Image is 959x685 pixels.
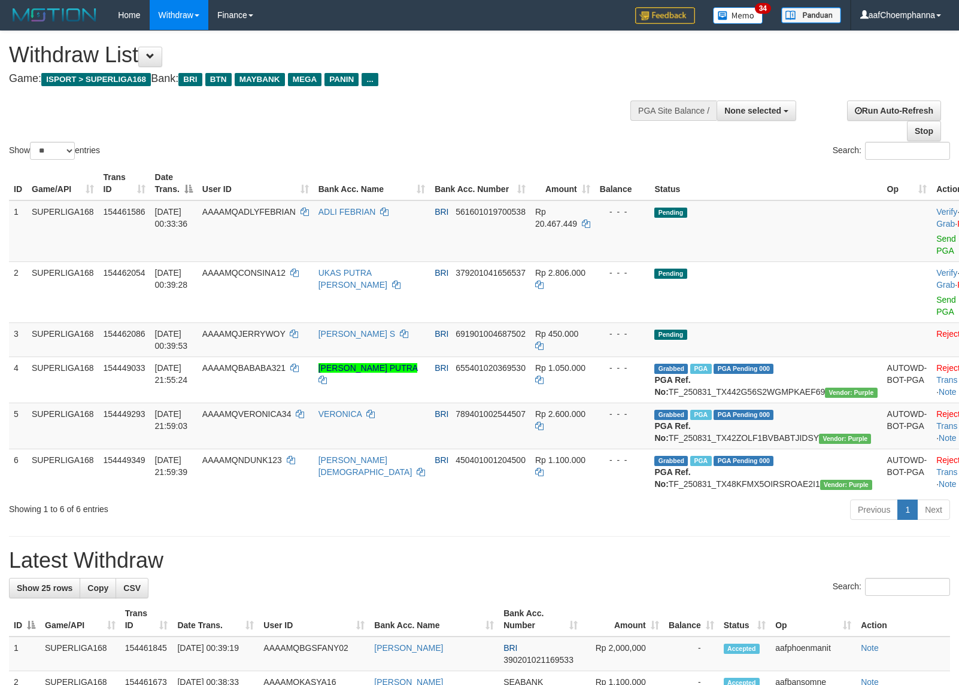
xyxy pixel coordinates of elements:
[318,207,376,217] a: ADLI FEBRIAN
[535,207,577,229] span: Rp 20.467.449
[318,329,395,339] a: [PERSON_NAME] S
[882,449,932,495] td: AUTOWD-BOT-PGA
[719,602,770,637] th: Status: activate to sort column ascending
[435,363,448,373] span: BRI
[456,268,526,278] span: Copy 379201041656537 to clipboard
[288,73,322,86] span: MEGA
[690,410,711,420] span: Marked by aafheankoy
[650,449,882,495] td: TF_250831_TX48KFMX5OIRSROAE2I1
[27,166,99,200] th: Game/API: activate to sort column ascending
[362,73,378,86] span: ...
[650,357,882,403] td: TF_250831_TX442G56S2WGMPKAEF69
[172,602,259,637] th: Date Trans.: activate to sort column ascending
[654,208,687,218] span: Pending
[535,329,578,339] span: Rp 450.000
[123,583,141,593] span: CSV
[850,500,898,520] a: Previous
[833,142,950,160] label: Search:
[202,455,282,465] span: AAAAMQNDUNK123
[120,637,173,671] td: 154461845
[456,455,526,465] span: Copy 450401001204500 to clipboard
[318,268,387,290] a: UKAS PUTRA [PERSON_NAME]
[939,387,957,397] a: Note
[690,456,711,466] span: Marked by aafheankoy
[9,200,27,262] td: 1
[155,207,188,229] span: [DATE] 00:33:36
[503,655,573,665] span: Copy 390201021169533 to clipboard
[654,375,690,397] b: PGA Ref. No:
[664,602,719,637] th: Balance: activate to sort column ascending
[882,357,932,403] td: AUTOWD-BOT-PGA
[9,142,100,160] label: Show entries
[456,363,526,373] span: Copy 655401020369530 to clipboard
[9,73,627,85] h4: Game: Bank:
[503,643,517,653] span: BRI
[374,643,443,653] a: [PERSON_NAME]
[456,329,526,339] span: Copy 691901004687502 to clipboard
[104,329,145,339] span: 154462086
[120,602,173,637] th: Trans ID: activate to sort column ascending
[654,421,690,443] b: PGA Ref. No:
[17,583,72,593] span: Show 25 rows
[318,409,362,419] a: VERONICA
[820,480,872,490] span: Vendor URL: https://trx4.1velocity.biz
[9,403,27,449] td: 5
[259,637,369,671] td: AAAAMQBGSFANY02
[654,269,687,279] span: Pending
[314,166,430,200] th: Bank Acc. Name: activate to sort column ascending
[435,268,448,278] span: BRI
[435,207,448,217] span: BRI
[917,500,950,520] a: Next
[155,329,188,351] span: [DATE] 00:39:53
[9,357,27,403] td: 4
[499,602,582,637] th: Bank Acc. Number: activate to sort column ascending
[259,602,369,637] th: User ID: activate to sort column ascending
[717,101,796,121] button: None selected
[324,73,359,86] span: PANIN
[9,43,627,67] h1: Withdraw List
[318,455,412,477] a: [PERSON_NAME][DEMOGRAPHIC_DATA]
[27,357,99,403] td: SUPERLIGA168
[535,455,585,465] span: Rp 1.100.000
[104,207,145,217] span: 154461586
[664,637,719,671] td: -
[936,268,957,278] a: Verify
[9,602,40,637] th: ID: activate to sort column descending
[770,602,856,637] th: Op: activate to sort column ascending
[205,73,232,86] span: BTN
[530,166,595,200] th: Amount: activate to sort column ascending
[724,106,781,115] span: None selected
[456,207,526,217] span: Copy 561601019700538 to clipboard
[600,267,645,279] div: - - -
[172,637,259,671] td: [DATE] 00:39:19
[654,410,688,420] span: Grabbed
[30,142,75,160] select: Showentries
[865,142,950,160] input: Search:
[155,455,188,477] span: [DATE] 21:59:39
[600,206,645,218] div: - - -
[9,261,27,322] td: 2
[713,7,763,24] img: Button%20Memo.svg
[600,362,645,374] div: - - -
[235,73,285,86] span: MAYBANK
[654,456,688,466] span: Grabbed
[654,364,688,374] span: Grabbed
[198,166,314,200] th: User ID: activate to sort column ascending
[861,643,879,653] a: Note
[595,166,650,200] th: Balance
[104,409,145,419] span: 154449293
[456,409,526,419] span: Copy 789401002544507 to clipboard
[714,410,773,420] span: PGA Pending
[104,363,145,373] span: 154449033
[882,166,932,200] th: Op: activate to sort column ascending
[847,101,941,121] a: Run Auto-Refresh
[27,322,99,357] td: SUPERLIGA168
[40,637,120,671] td: SUPERLIGA168
[9,498,391,515] div: Showing 1 to 6 of 6 entries
[650,166,882,200] th: Status
[430,166,530,200] th: Bank Acc. Number: activate to sort column ascending
[155,268,188,290] span: [DATE] 00:39:28
[724,644,760,654] span: Accepted
[435,455,448,465] span: BRI
[435,329,448,339] span: BRI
